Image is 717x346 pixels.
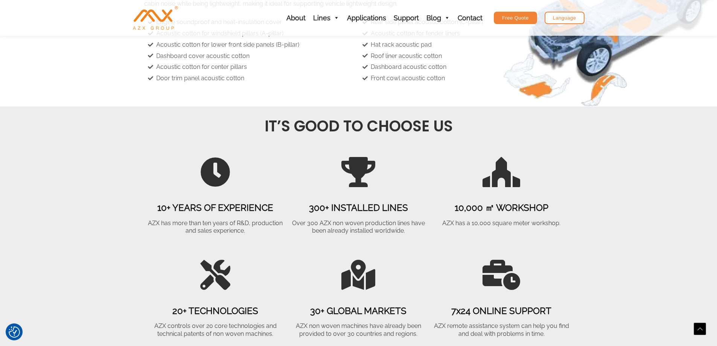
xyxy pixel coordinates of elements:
[83,44,127,49] div: Keywords by Traffic
[369,73,445,84] span: Front cowl acoustic cotton
[148,202,283,213] div: 10+ YEARS OF EXPERIENCE
[369,61,446,73] span: Dashboard acoustic cotton
[434,219,569,227] p: AZX has a 10,000 square meter workshop.
[434,322,569,338] p: AZX remote assistance system can help you find and deal with problems in time.
[369,39,432,50] span: Hat rack acoustic pad
[154,50,250,62] span: Dashboard cover acoustic cotton
[291,305,426,317] div: 30+ GLOBAL MARKETS
[9,326,20,338] button: Consent Preferences
[148,114,569,138] h2: IT’S GOOD TO CHOOSE US
[434,202,569,213] div: 10,000 ㎡ WORKSHOP
[494,12,537,24] a: Free Quote
[154,73,244,84] span: Door trim panel acoustic cotton
[291,322,426,338] p: AZX non woven machines have already been provided to over 30 countries and regions.
[12,12,18,18] img: logo_orange.svg
[291,202,426,213] div: 300+ INSTALLED LINES
[29,44,67,49] div: Domain Overview
[154,39,299,50] span: Acoustic cotton for lower front side panels (B-pillar)
[9,326,20,338] img: Revisit consent button
[20,20,83,26] div: Domain: [DOMAIN_NAME]
[148,322,283,338] p: AZX controls over 20 core technologies and technical patents of non woven machines.
[133,14,178,21] a: AZX Nonwoven Machine
[434,305,569,317] div: 7x24 ONLINE SUPPORT
[369,50,442,62] span: Roof liner acoustic cotton
[75,44,81,50] img: tab_keywords_by_traffic_grey.svg
[545,12,585,24] a: Language
[291,219,426,235] p: Over 300 AZX non woven production lines have been already installed worldwide.
[154,61,247,73] span: Acoustic cotton for center pillars
[21,12,37,18] div: v 4.0.25
[148,305,283,317] div: 20+ TECHNOLOGIES
[12,20,18,26] img: website_grey.svg
[148,219,283,235] p: AZX has more than ten years of R&D, production and sales experience.
[20,44,26,50] img: tab_domain_overview_orange.svg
